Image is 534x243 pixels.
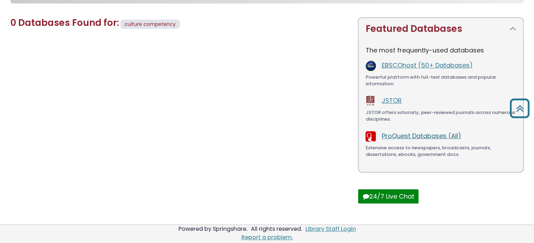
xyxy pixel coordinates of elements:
div: JSTOR offers scholarly, peer-reviewed journals across numerous disciplines. [365,109,516,123]
div: Powered by Springshare. [177,225,248,233]
a: JSTOR [381,96,401,105]
a: Library Staff Login [305,225,356,233]
span: culture competency [125,21,176,28]
button: 24/7 Live Chat [358,189,419,203]
a: Back to Top [507,102,532,115]
span: 0 Databases Found for: [10,16,119,29]
a: Report a problem. [241,233,293,241]
p: The most frequently-used databases [365,45,516,55]
button: Featured Databases [358,18,523,40]
a: ProQuest Databases (All) [381,131,461,140]
div: All rights reserved. [250,225,303,233]
div: Extensive access to newspapers, broadcasts, journals, dissertations, ebooks, government docs. [365,144,516,158]
div: Powerful platform with full-text databases and popular information. [365,74,516,87]
a: EBSCOhost (50+ Databases) [381,61,472,70]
